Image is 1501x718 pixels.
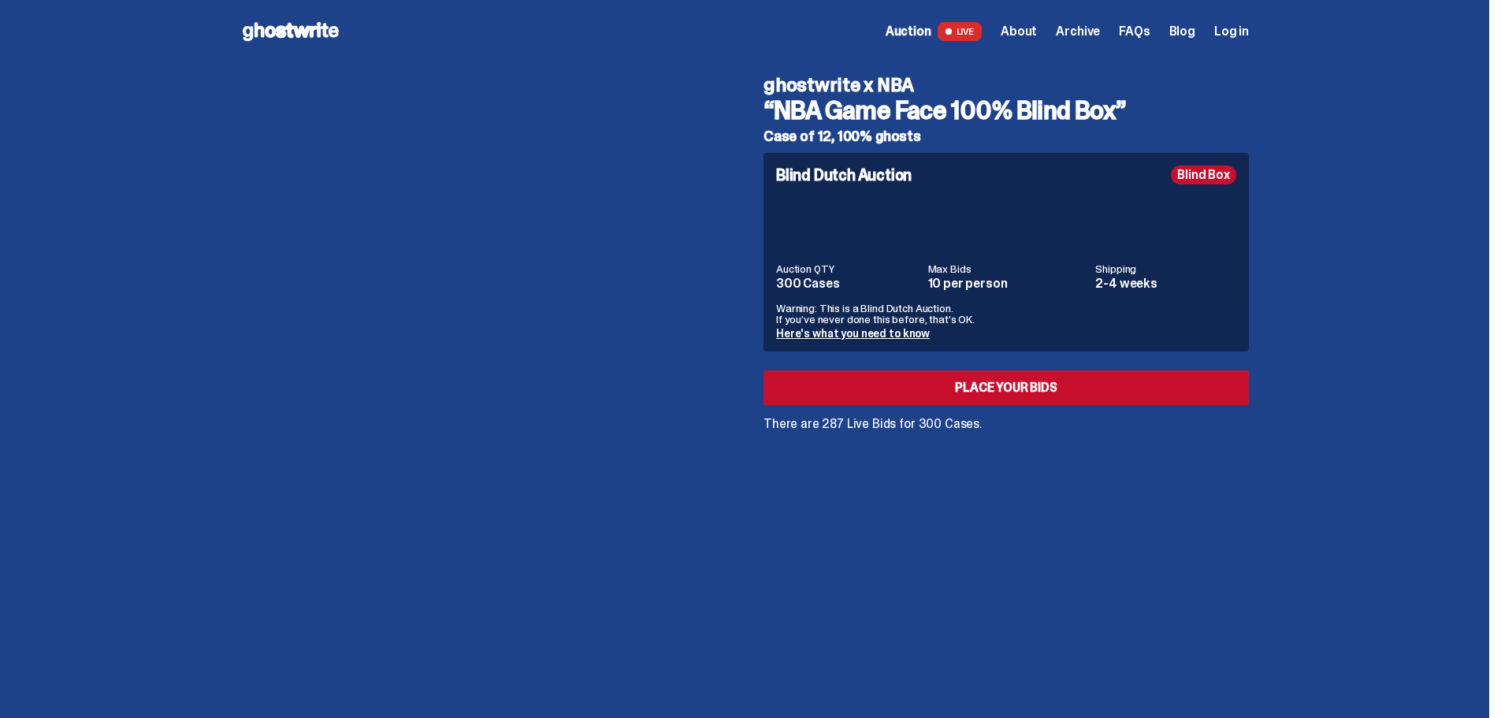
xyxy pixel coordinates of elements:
div: Blind Box [1171,166,1236,184]
dd: 2-4 weeks [1095,277,1236,290]
a: Place your Bids [764,370,1249,405]
h3: “NBA Game Face 100% Blind Box” [764,98,1249,123]
dt: Auction QTY [776,263,919,274]
dt: Shipping [1095,263,1236,274]
span: Auction [886,25,931,38]
dd: 10 per person [928,277,1087,290]
dd: 300 Cases [776,277,919,290]
p: There are 287 Live Bids for 300 Cases. [764,418,1249,430]
h5: Case of 12, 100% ghosts [764,129,1249,143]
a: Log in [1214,25,1249,38]
h4: Blind Dutch Auction [776,167,912,183]
a: FAQs [1119,25,1150,38]
span: LIVE [938,22,983,41]
a: Blog [1169,25,1195,38]
a: Auction LIVE [886,22,982,41]
p: Warning: This is a Blind Dutch Auction. If you’ve never done this before, that’s OK. [776,303,1236,325]
h4: ghostwrite x NBA [764,76,1249,95]
a: About [1001,25,1037,38]
a: Archive [1056,25,1100,38]
a: Here's what you need to know [776,326,930,340]
dt: Max Bids [928,263,1087,274]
